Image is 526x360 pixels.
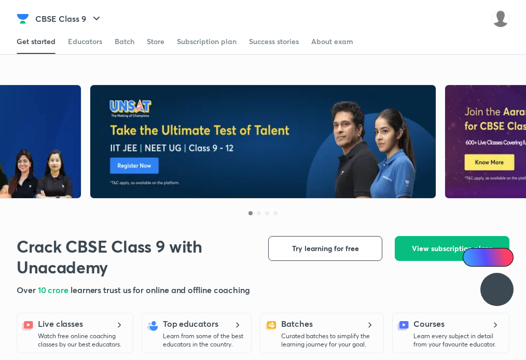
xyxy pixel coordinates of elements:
[163,332,245,349] p: Learn from some of the best educators in the country.
[177,36,237,47] div: Subscription plan
[469,253,477,261] img: Icon
[17,284,38,295] span: Over
[249,29,299,54] a: Success stories
[147,29,164,54] a: Store
[29,8,109,29] button: CBSE Class 9
[71,284,250,295] span: learners trust us for online and offline coaching
[249,36,299,47] div: Success stories
[38,332,127,349] p: Watch free online coaching classes by our best educators.
[38,317,83,330] h5: Live classes
[115,29,134,54] a: Batch
[177,29,237,54] a: Subscription plan
[480,253,507,261] span: Ai Doubts
[17,36,56,47] div: Get started
[311,29,353,54] a: About exam
[492,10,509,27] img: Aarushi
[68,36,102,47] div: Educators
[467,10,483,27] img: avatar
[463,248,514,267] a: Ai Doubts
[491,283,503,296] img: ttu
[413,332,503,349] p: Learn every subject in detail from your favourite educator.
[68,29,102,54] a: Educators
[413,317,444,330] h5: Courses
[17,29,56,54] a: Get started
[292,243,359,254] span: Try learning for free
[147,36,164,47] div: Store
[281,332,377,349] p: Curated batches to simplify the learning journey for your goal.
[311,36,353,47] div: About exam
[281,317,312,330] h5: Batches
[395,236,509,261] button: View subscription plans
[17,12,29,25] img: Company Logo
[38,284,71,295] span: 10 crore
[115,36,134,47] div: Batch
[17,236,228,278] h1: Crack CBSE Class 9 with Unacademy
[163,317,218,330] h5: Top educators
[268,236,382,261] button: Try learning for free
[412,243,492,254] span: View subscription plans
